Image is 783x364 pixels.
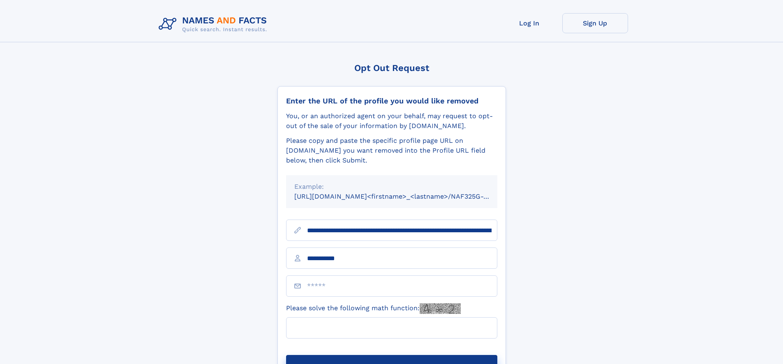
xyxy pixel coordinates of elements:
label: Please solve the following math function: [286,303,461,314]
div: Please copy and paste the specific profile page URL on [DOMAIN_NAME] you want removed into the Pr... [286,136,497,165]
div: You, or an authorized agent on your behalf, may request to opt-out of the sale of your informatio... [286,111,497,131]
small: [URL][DOMAIN_NAME]<firstname>_<lastname>/NAF325G-xxxxxxxx [294,192,513,200]
div: Opt Out Request [277,63,506,73]
a: Sign Up [562,13,628,33]
div: Enter the URL of the profile you would like removed [286,96,497,105]
img: Logo Names and Facts [155,13,274,35]
a: Log In [497,13,562,33]
div: Example: [294,182,489,192]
